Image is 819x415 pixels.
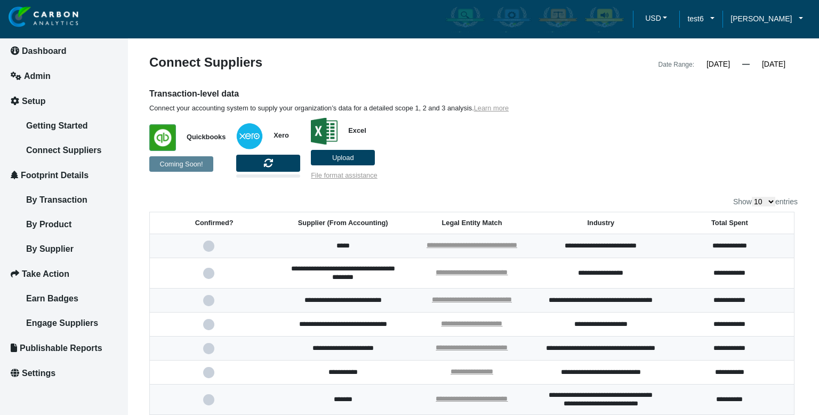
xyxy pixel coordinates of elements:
[12,59,28,75] div: Navigation go back
[492,6,532,33] img: carbon-efficient-enabled.png
[26,220,71,229] span: By Product
[311,171,377,179] a: File format assistance
[9,6,78,28] img: insight-logo-2.png
[26,121,88,130] span: Getting Started
[445,6,485,33] img: carbon-aware-enabled.png
[150,212,279,234] th: Confirmed?: activate to sort column ascending
[22,46,67,55] span: Dashboard
[263,131,288,139] span: Xero
[633,10,679,29] a: USDUSD
[641,10,671,26] button: USD
[26,195,87,204] span: By Transaction
[22,97,45,106] span: Setup
[26,244,74,253] span: By Supplier
[752,197,775,206] select: Showentries
[311,118,338,145] img: 9mSQ+YDTTxMAAAAJXRFWHRkYXRlOmNyZWF0ZQAyMDE3LTA4LTEwVDA1OjA3OjUzKzAwOjAwF1wL2gAAACV0RVh0ZGF0ZTptb2...
[22,269,69,278] span: Take Action
[489,4,534,35] div: Carbon Efficient
[536,212,665,234] th: Industry: activate to sort column ascending
[14,162,195,320] textarea: Type your message and hit 'Enter'
[22,369,55,378] span: Settings
[679,13,722,25] a: test6
[687,13,703,25] span: test6
[145,329,194,343] em: Start Chat
[141,56,473,71] div: Connect Suppliers
[659,58,694,71] div: Date Range:
[536,4,580,35] div: Carbon Offsetter
[443,4,487,35] div: Carbon Aware
[733,197,798,206] label: Show entries
[538,6,578,33] img: carbon-offsetter-enabled.png
[665,212,794,234] th: Total Spent: activate to sort column ascending
[584,6,624,33] img: carbon-advocate-enabled.png
[149,124,176,151] img: WZJNYSWUN5fh9hL01R0Rp8YZzPYKS0leX8T4ABAHXgMHCTL9OxAAAAAElFTkSuQmCC
[730,13,792,25] span: [PERSON_NAME]
[474,104,509,112] a: Learn more
[149,88,632,100] h6: Transaction-level data
[236,123,263,149] img: w+ypx6NYbfBygAAAABJRU5ErkJggg==
[149,156,213,172] button: Coming Soon!
[159,160,203,168] span: Coming Soon!
[24,71,51,81] span: Admin
[332,154,354,162] span: Upload
[26,318,98,328] span: Engage Suppliers
[21,171,89,180] span: Footprint Details
[338,126,366,134] span: Excel
[722,13,811,25] a: [PERSON_NAME]
[71,60,195,74] div: Chat with us now
[742,60,750,68] span: —
[14,130,195,154] input: Enter your email address
[582,4,627,35] div: Carbon Advocate
[176,133,226,141] span: Quickbooks
[407,212,536,234] th: Legal Entity Match: activate to sort column ascending
[14,99,195,122] input: Enter your last name
[278,212,407,234] th: Supplier (From Accounting): activate to sort column ascending
[20,344,102,353] span: Publishable Reports
[149,104,632,113] p: Connect your accounting system to supply your organization’s data for a detailed scope 1, 2 and 3...
[175,5,200,31] div: Minimize live chat window
[26,146,101,155] span: Connect Suppliers
[26,294,78,303] span: Earn Badges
